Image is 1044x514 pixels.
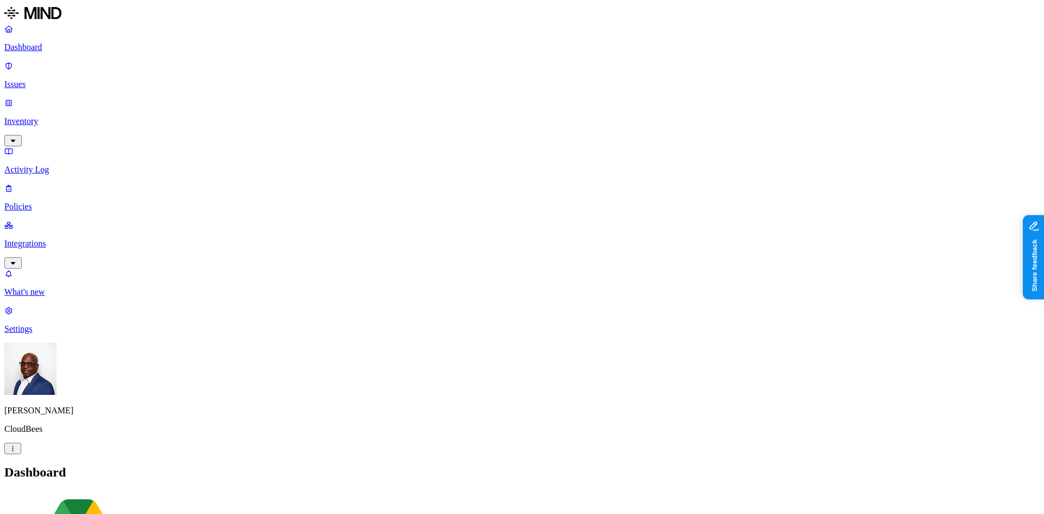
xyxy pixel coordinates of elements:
[4,116,1040,126] p: Inventory
[4,424,1040,434] p: CloudBees
[4,465,1040,480] h2: Dashboard
[4,24,1040,52] a: Dashboard
[4,42,1040,52] p: Dashboard
[4,239,1040,249] p: Integrations
[4,324,1040,334] p: Settings
[4,202,1040,212] p: Policies
[4,61,1040,89] a: Issues
[4,4,1040,24] a: MIND
[4,146,1040,175] a: Activity Log
[4,269,1040,297] a: What's new
[4,220,1040,267] a: Integrations
[4,287,1040,297] p: What's new
[4,306,1040,334] a: Settings
[4,4,61,22] img: MIND
[4,98,1040,145] a: Inventory
[4,79,1040,89] p: Issues
[4,165,1040,175] p: Activity Log
[4,183,1040,212] a: Policies
[4,343,57,395] img: Gregory Thomas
